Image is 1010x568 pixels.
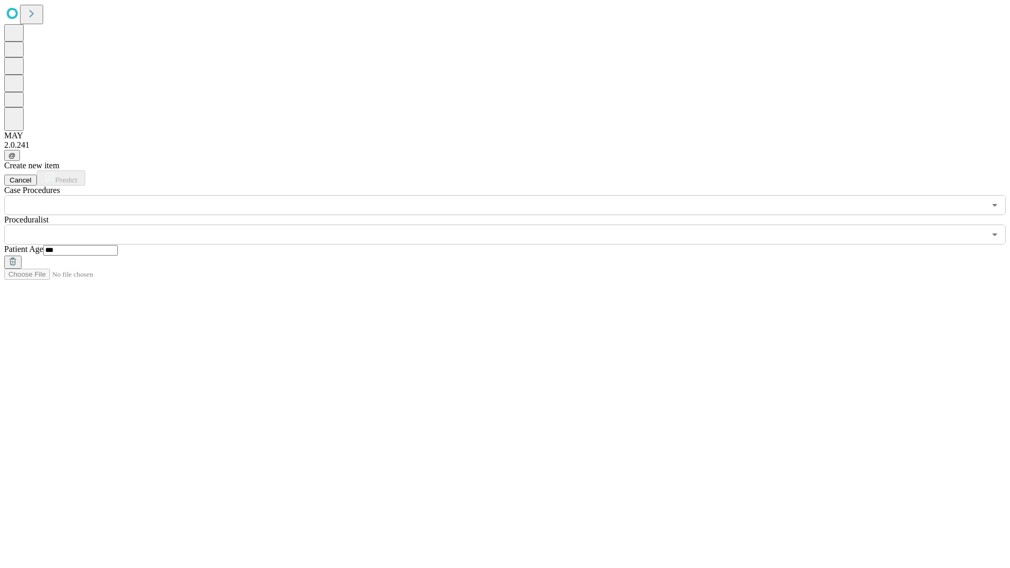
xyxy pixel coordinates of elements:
span: Cancel [9,176,32,184]
span: @ [8,151,16,159]
span: Patient Age [4,245,43,253]
button: @ [4,150,20,161]
span: Scheduled Procedure [4,186,60,195]
div: MAY [4,131,1006,140]
button: Cancel [4,175,37,186]
button: Predict [37,170,85,186]
span: Proceduralist [4,215,48,224]
div: 2.0.241 [4,140,1006,150]
span: Predict [55,176,77,184]
button: Open [987,227,1002,242]
span: Create new item [4,161,59,170]
button: Open [987,198,1002,212]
